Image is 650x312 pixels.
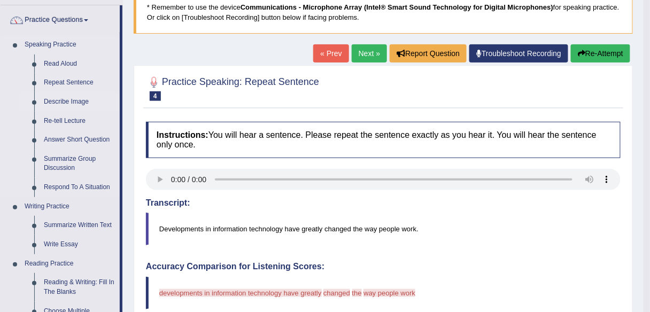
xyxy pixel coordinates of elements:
a: Read Aloud [39,54,120,74]
a: Answer Short Question [39,130,120,150]
a: Writing Practice [20,197,120,216]
b: Instructions: [157,130,208,139]
span: developments in information technology have greatly [159,289,322,297]
a: « Prev [313,44,349,63]
a: Summarize Group Discussion [39,150,120,178]
a: Reading Practice [20,254,120,274]
a: Write Essay [39,235,120,254]
a: Re-tell Lecture [39,112,120,131]
a: Describe Image [39,92,120,112]
a: Respond To A Situation [39,178,120,197]
span: changed [323,289,350,297]
h4: Transcript: [146,198,621,208]
a: Repeat Sentence [39,73,120,92]
h4: You will hear a sentence. Please repeat the sentence exactly as you hear it. You will hear the se... [146,122,621,158]
blockquote: Developments in information technology have greatly changed the way people work. [146,213,621,245]
span: the [352,289,362,297]
h2: Practice Speaking: Repeat Sentence [146,74,319,101]
h4: Accuracy Comparison for Listening Scores: [146,262,621,271]
a: Troubleshoot Recording [469,44,568,63]
b: Communications - Microphone Array (Intel® Smart Sound Technology for Digital Microphones) [241,3,553,11]
a: Next » [352,44,387,63]
a: Practice Questions [1,5,120,32]
a: Reading & Writing: Fill In The Blanks [39,273,120,301]
a: Speaking Practice [20,35,120,54]
button: Report Question [390,44,467,63]
span: 4 [150,91,161,101]
span: way people work [363,289,415,297]
a: Summarize Written Text [39,216,120,235]
button: Re-Attempt [571,44,630,63]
